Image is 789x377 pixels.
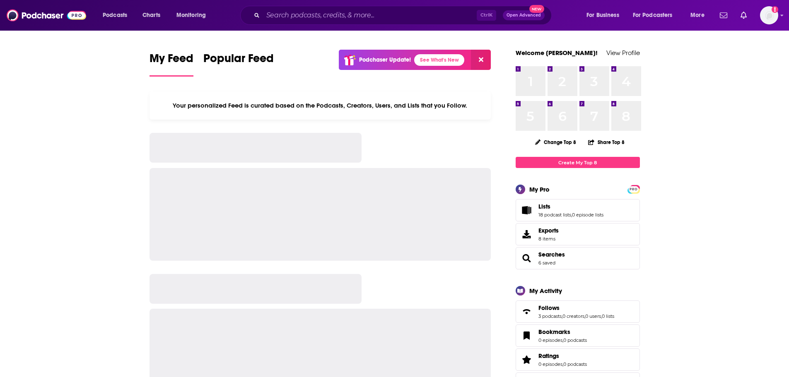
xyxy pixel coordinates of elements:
[150,51,193,70] span: My Feed
[538,227,559,234] span: Exports
[538,361,562,367] a: 0 episodes
[538,304,614,312] a: Follows
[629,186,639,192] a: PRO
[760,6,778,24] img: User Profile
[588,134,625,150] button: Share Top 8
[516,199,640,221] span: Lists
[538,251,565,258] a: Searches
[137,9,165,22] a: Charts
[563,337,587,343] a: 0 podcasts
[414,54,464,66] a: See What's New
[97,9,138,22] button: open menu
[519,204,535,216] a: Lists
[248,6,560,25] div: Search podcasts, credits, & more...
[562,313,562,319] span: ,
[538,337,562,343] a: 0 episodes
[760,6,778,24] span: Logged in as megcassidy
[519,228,535,240] span: Exports
[538,203,603,210] a: Lists
[203,51,274,70] span: Popular Feed
[359,56,411,63] p: Podchaser Update!
[562,361,563,367] span: ,
[772,6,778,13] svg: Add a profile image
[529,185,550,193] div: My Pro
[538,212,571,218] a: 18 podcast lists
[519,330,535,341] a: Bookmarks
[529,287,562,295] div: My Activity
[563,361,587,367] a: 0 podcasts
[760,6,778,24] button: Show profile menu
[477,10,496,21] span: Ctrl K
[627,9,685,22] button: open menu
[7,7,86,23] img: Podchaser - Follow, Share and Rate Podcasts
[562,337,563,343] span: ,
[507,13,541,17] span: Open Advanced
[503,10,545,20] button: Open AdvancedNew
[629,186,639,192] span: PRO
[581,9,630,22] button: open menu
[562,313,584,319] a: 0 creators
[516,300,640,323] span: Follows
[150,51,193,77] a: My Feed
[633,10,673,21] span: For Podcasters
[519,252,535,264] a: Searches
[519,306,535,317] a: Follows
[538,328,570,336] span: Bookmarks
[586,10,619,21] span: For Business
[171,9,217,22] button: open menu
[602,313,614,319] a: 0 lists
[519,354,535,365] a: Ratings
[516,348,640,371] span: Ratings
[538,304,560,312] span: Follows
[606,49,640,57] a: View Profile
[585,313,601,319] a: 0 users
[538,352,559,360] span: Ratings
[103,10,127,21] span: Podcasts
[571,212,572,218] span: ,
[538,203,550,210] span: Lists
[601,313,602,319] span: ,
[516,223,640,245] a: Exports
[529,5,544,13] span: New
[516,247,640,269] span: Searches
[572,212,603,218] a: 0 episode lists
[263,9,477,22] input: Search podcasts, credits, & more...
[203,51,274,77] a: Popular Feed
[516,157,640,168] a: Create My Top 8
[737,8,750,22] a: Show notifications dropdown
[538,313,562,319] a: 3 podcasts
[538,260,555,266] a: 6 saved
[538,328,587,336] a: Bookmarks
[538,236,559,242] span: 8 items
[538,352,587,360] a: Ratings
[142,10,160,21] span: Charts
[584,313,585,319] span: ,
[690,10,705,21] span: More
[516,324,640,347] span: Bookmarks
[150,91,491,120] div: Your personalized Feed is curated based on the Podcasts, Creators, Users, and Lists that you Follow.
[176,10,206,21] span: Monitoring
[685,9,715,22] button: open menu
[516,49,598,57] a: Welcome [PERSON_NAME]!
[717,8,731,22] a: Show notifications dropdown
[530,137,581,147] button: Change Top 8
